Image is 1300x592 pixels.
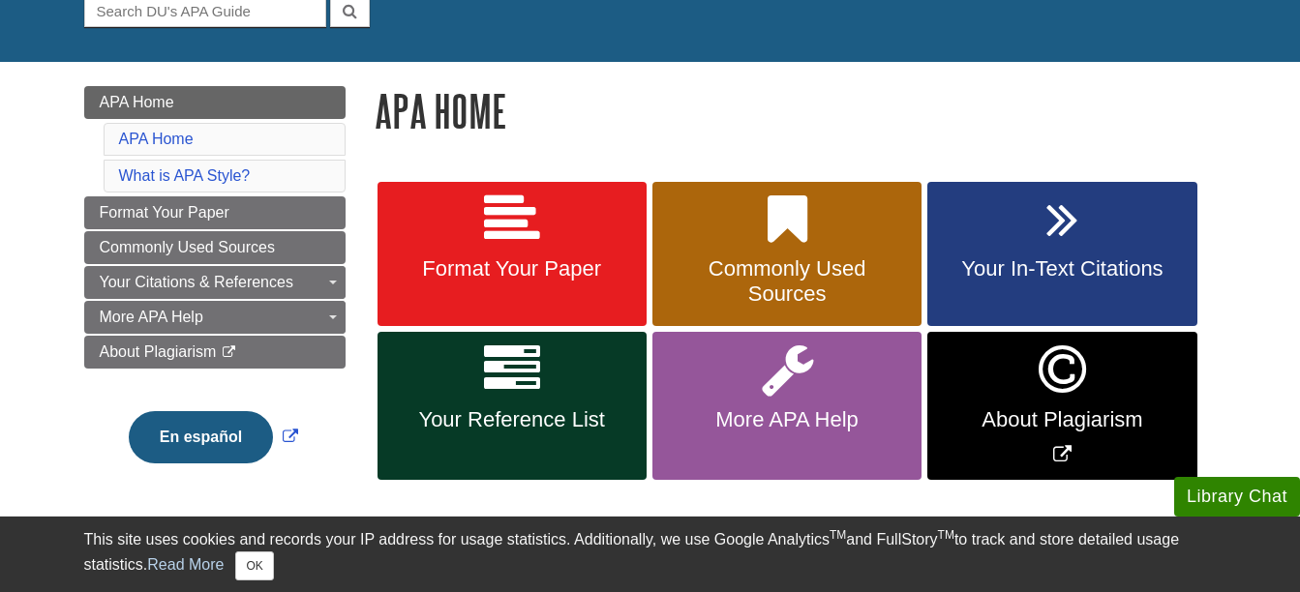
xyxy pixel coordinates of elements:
[84,196,346,229] a: Format Your Paper
[100,94,174,110] span: APA Home
[84,336,346,369] a: About Plagiarism
[84,86,346,496] div: Guide Page Menu
[100,239,275,255] span: Commonly Used Sources
[378,182,647,327] a: Format Your Paper
[652,182,922,327] a: Commonly Used Sources
[84,301,346,334] a: More APA Help
[119,131,194,147] a: APA Home
[938,528,954,542] sup: TM
[124,429,303,445] a: Link opens in new window
[942,256,1182,281] span: Your In-Text Citations
[375,86,1217,135] h1: APA Home
[942,407,1182,432] span: About Plagiarism
[667,407,907,432] span: More APA Help
[100,343,217,360] span: About Plagiarism
[392,407,632,432] span: Your Reference List
[1174,477,1300,517] button: Library Chat
[147,556,224,573] a: Read More
[100,309,203,325] span: More APA Help
[119,167,251,184] a: What is APA Style?
[235,551,273,580] button: Close
[84,528,1217,580] div: This site uses cookies and records your IP address for usage statistics. Additionally, we use Goo...
[927,332,1196,480] a: Link opens in new window
[84,231,346,264] a: Commonly Used Sources
[100,274,293,290] span: Your Citations & References
[84,266,346,299] a: Your Citations & References
[129,411,273,463] button: En español
[667,256,907,307] span: Commonly Used Sources
[221,346,237,359] i: This link opens in a new window
[378,332,647,480] a: Your Reference List
[84,86,346,119] a: APA Home
[927,182,1196,327] a: Your In-Text Citations
[100,204,229,221] span: Format Your Paper
[392,256,632,281] span: Format Your Paper
[652,332,922,480] a: More APA Help
[830,528,846,542] sup: TM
